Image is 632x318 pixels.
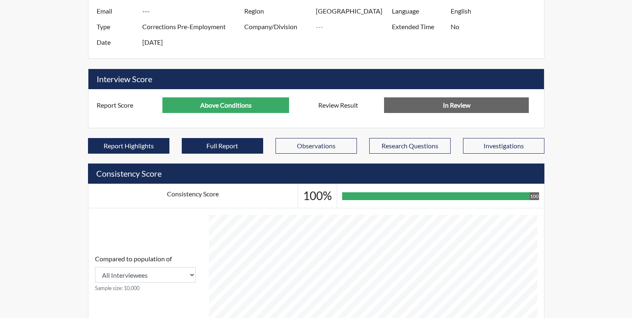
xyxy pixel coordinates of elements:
label: Language [386,3,451,19]
input: --- [142,3,246,19]
input: No Decision [384,97,529,113]
button: Full Report [182,138,263,154]
div: Consistency Score comparison among population [95,254,196,292]
label: Email [90,3,142,19]
button: Report Highlights [88,138,169,154]
label: Compared to population of [95,254,172,264]
button: Investigations [463,138,544,154]
label: Region [238,3,316,19]
h5: Interview Score [88,69,544,89]
h3: 100% [303,189,332,203]
td: Consistency Score [88,184,298,208]
label: Report Score [90,97,163,113]
label: Extended Time [386,19,451,35]
h5: Consistency Score [88,164,544,184]
input: --- [142,19,246,35]
label: Company/Division [238,19,316,35]
input: --- [162,97,289,113]
input: --- [316,3,394,19]
button: Observations [275,138,357,154]
label: Review Result [312,97,384,113]
label: Date [90,35,142,50]
input: --- [316,19,394,35]
input: --- [142,35,246,50]
input: --- [451,3,542,19]
button: Research Questions [369,138,451,154]
small: Sample size: 10,000 [95,284,196,292]
div: 100 [530,192,539,200]
input: --- [451,19,542,35]
label: Type [90,19,142,35]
